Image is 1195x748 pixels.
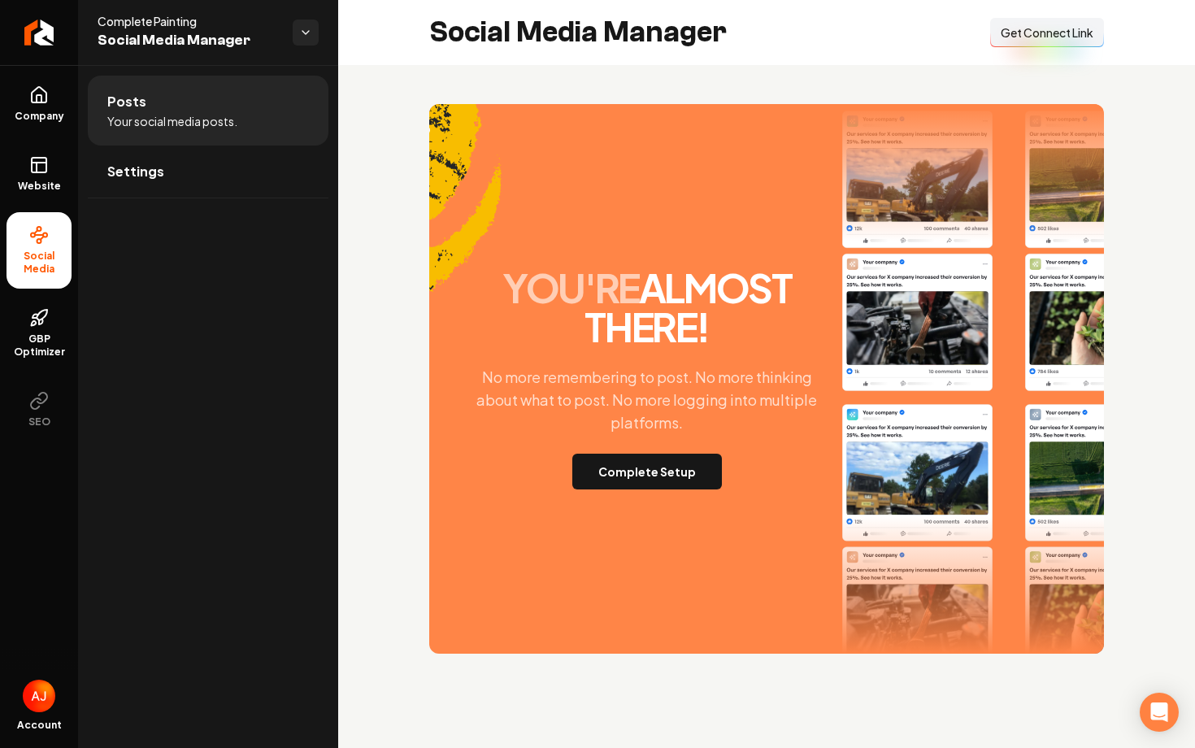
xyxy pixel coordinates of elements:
a: GBP Optimizer [7,295,72,372]
span: Complete Painting [98,13,280,29]
span: Posts [107,92,146,111]
span: SEO [22,415,57,428]
img: Post Two [1025,120,1175,401]
button: Complete Setup [572,454,722,489]
img: Post One [842,101,993,381]
span: Settings [107,162,164,181]
img: Accent [429,104,502,338]
div: Open Intercom Messenger [1140,693,1179,732]
img: Post One [842,394,993,674]
button: Get Connect Link [990,18,1104,47]
span: Company [8,110,71,123]
span: Account [17,719,62,732]
span: you're [502,263,639,312]
a: Settings [88,146,328,198]
h2: almost there! [458,268,836,346]
img: Rebolt Logo [24,20,54,46]
span: Social Media Manager [98,29,280,52]
button: Open user button [23,680,55,712]
span: GBP Optimizer [7,333,72,359]
img: Post Two [1025,414,1175,694]
p: No more remembering to post. No more thinking about what to post. No more logging into multiple p... [458,366,836,434]
span: Website [11,180,67,193]
h2: Social Media Manager [429,16,727,49]
img: Austin Jellison [23,680,55,712]
span: Get Connect Link [1001,24,1093,41]
a: Website [7,142,72,206]
span: Your social media posts. [107,113,237,129]
span: Social Media [7,250,72,276]
button: SEO [7,378,72,441]
a: Company [7,72,72,136]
